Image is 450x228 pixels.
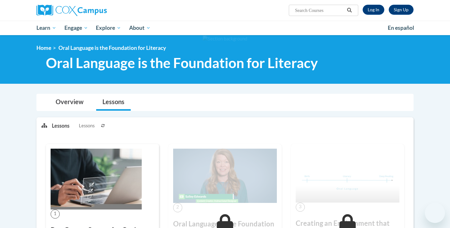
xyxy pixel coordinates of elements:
span: 1 [51,209,60,219]
span: Lessons [79,122,95,129]
a: Register [389,5,414,15]
span: Oral Language is the Foundation for Literacy [46,55,318,71]
span: Engage [64,24,88,32]
div: Main menu [27,21,423,35]
span: En español [388,24,414,31]
a: About [125,21,155,35]
a: Lessons [96,94,131,111]
a: Overview [49,94,90,111]
img: Course Image [296,149,399,203]
span: 2 [173,203,182,212]
a: Engage [60,21,92,35]
iframe: Button to launch messaging window [425,203,445,223]
span: Oral Language is the Foundation for Literacy [58,45,166,51]
img: Cox Campus [36,5,107,16]
button: Search [345,7,354,14]
span: About [129,24,151,32]
a: En español [384,21,418,34]
a: Log In [363,5,384,15]
img: Section background [203,35,247,42]
input: Search Courses [294,7,345,14]
p: Lessons [52,122,69,129]
img: Course Image [51,149,142,209]
img: Course Image [173,149,277,203]
a: Learn [32,21,60,35]
a: Cox Campus [36,5,156,16]
span: 3 [296,203,305,212]
span: Explore [96,24,121,32]
a: Explore [92,21,125,35]
a: Home [36,45,51,51]
span: Learn [36,24,56,32]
